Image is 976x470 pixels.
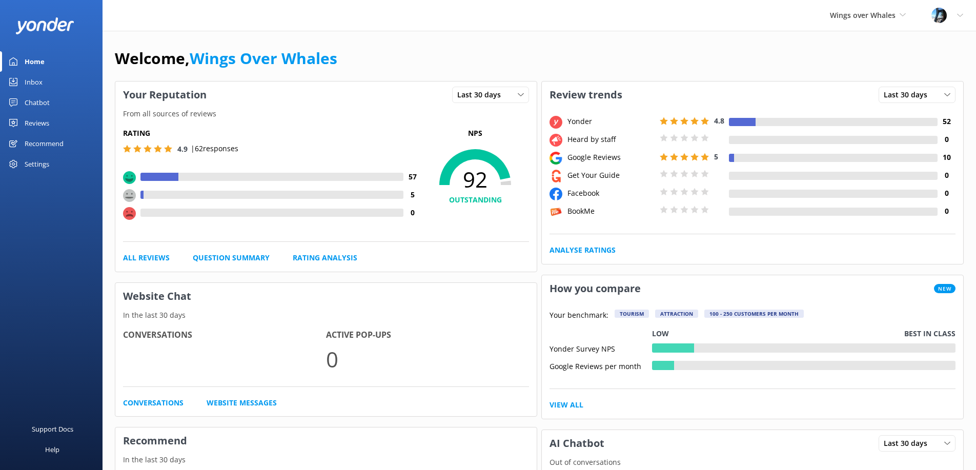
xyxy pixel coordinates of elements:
[938,206,955,217] h4: 0
[884,89,933,100] span: Last 30 days
[115,310,537,321] p: In the last 30 days
[550,399,583,411] a: View All
[45,439,59,460] div: Help
[550,361,652,370] div: Google Reviews per month
[457,89,507,100] span: Last 30 days
[403,171,421,182] h4: 57
[115,108,537,119] p: From all sources of reviews
[25,154,49,174] div: Settings
[652,328,669,339] p: Low
[293,252,357,263] a: Rating Analysis
[615,310,649,318] div: Tourism
[542,457,963,468] p: Out of conversations
[25,113,49,133] div: Reviews
[115,81,214,108] h3: Your Reputation
[25,92,50,113] div: Chatbot
[714,152,718,161] span: 5
[190,48,337,69] a: Wings Over Whales
[403,207,421,218] h4: 0
[326,342,529,376] p: 0
[115,46,337,71] h1: Welcome,
[565,188,657,199] div: Facebook
[550,310,608,322] p: Your benchmark:
[123,397,184,408] a: Conversations
[25,51,45,72] div: Home
[421,167,529,192] span: 92
[115,427,537,454] h3: Recommend
[938,116,955,127] h4: 52
[123,329,326,342] h4: Conversations
[565,152,657,163] div: Google Reviews
[938,188,955,199] h4: 0
[542,275,648,302] h3: How you compare
[714,116,724,126] span: 4.8
[655,310,698,318] div: Attraction
[123,128,421,139] h5: Rating
[565,170,657,181] div: Get Your Guide
[25,133,64,154] div: Recommend
[177,144,188,154] span: 4.9
[326,329,529,342] h4: Active Pop-ups
[123,252,170,263] a: All Reviews
[403,189,421,200] h4: 5
[565,116,657,127] div: Yonder
[542,430,612,457] h3: AI Chatbot
[421,128,529,139] p: NPS
[207,397,277,408] a: Website Messages
[25,72,43,92] div: Inbox
[704,310,804,318] div: 100 - 250 customers per month
[115,454,537,465] p: In the last 30 days
[32,419,73,439] div: Support Docs
[550,343,652,353] div: Yonder Survey NPS
[550,244,616,256] a: Analyse Ratings
[938,170,955,181] h4: 0
[115,283,537,310] h3: Website Chat
[565,134,657,145] div: Heard by staff
[565,206,657,217] div: BookMe
[931,8,947,23] img: 145-1635463833.jpg
[15,17,74,34] img: yonder-white-logo.png
[934,284,955,293] span: New
[938,134,955,145] h4: 0
[904,328,955,339] p: Best in class
[884,438,933,449] span: Last 30 days
[193,252,270,263] a: Question Summary
[542,81,630,108] h3: Review trends
[938,152,955,163] h4: 10
[421,194,529,206] h4: OUTSTANDING
[830,10,896,20] span: Wings over Whales
[191,143,238,154] p: | 62 responses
